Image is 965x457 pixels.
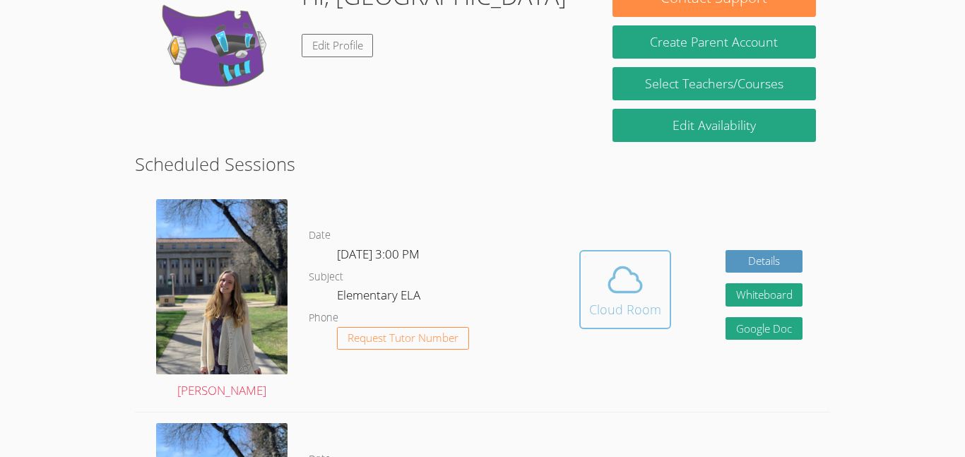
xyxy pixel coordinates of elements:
a: Select Teachers/Courses [612,67,816,100]
a: Edit Availability [612,109,816,142]
div: Cloud Room [589,299,661,319]
dt: Date [309,227,331,244]
a: Edit Profile [302,34,374,57]
a: [PERSON_NAME] [156,199,288,401]
dd: Elementary ELA [337,285,423,309]
a: Details [726,250,803,273]
span: Request Tutor Number [348,333,458,343]
button: Cloud Room [579,250,671,329]
h2: Scheduled Sessions [135,150,830,177]
dt: Phone [309,309,338,327]
dt: Subject [309,268,343,286]
button: Create Parent Account [612,25,816,59]
a: Google Doc [726,317,803,340]
button: Whiteboard [726,283,803,307]
button: Request Tutor Number [337,327,469,350]
span: [DATE] 3:00 PM [337,246,420,262]
img: profile%20teach.jpg [156,199,288,374]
